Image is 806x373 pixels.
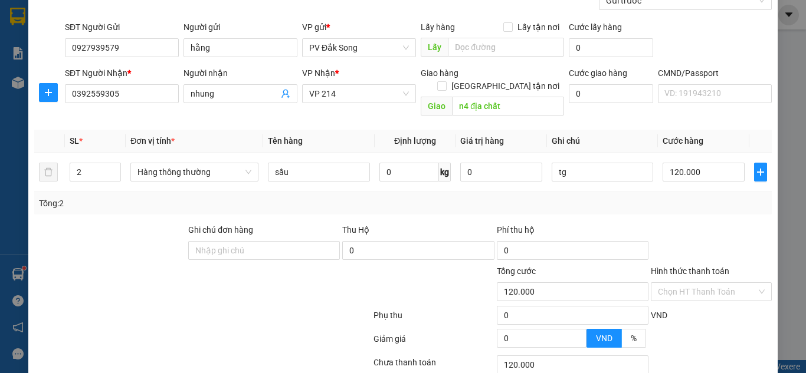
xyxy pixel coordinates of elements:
div: CMND/Passport [658,67,772,80]
span: Nơi nhận: [90,82,109,99]
span: plus [755,167,767,177]
img: logo [12,27,27,56]
label: Ghi chú đơn hàng [188,225,253,235]
span: VND [596,334,612,343]
span: Lấy hàng [421,22,455,32]
input: Cước giao hàng [569,84,653,103]
span: Giao [421,97,452,115]
span: VP 214 [309,85,409,103]
span: Giao hàng [421,68,458,78]
span: SL [70,136,79,146]
input: Ghi Chú [552,163,654,181]
div: Người nhận [184,67,297,80]
strong: BIÊN NHẬN GỬI HÀNG HOÁ [41,71,137,80]
div: Phụ thu [372,309,496,329]
input: VD: Bàn, Ghế [268,163,370,181]
span: VP Nhận [302,68,335,78]
span: DSG10250206 [113,44,166,53]
div: SĐT Người Gửi [65,21,179,34]
button: plus [754,163,768,181]
button: delete [39,163,58,181]
span: Hàng thông thường [137,163,251,181]
span: VND [651,311,667,320]
strong: CÔNG TY TNHH [GEOGRAPHIC_DATA] 214 QL13 - P.26 - Q.BÌNH THẠNH - TP HCM 1900888606 [31,19,96,63]
input: Dọc đường [448,38,564,57]
input: 0 [460,163,542,181]
span: Tên hàng [268,136,303,146]
button: plus [39,83,58,102]
label: Hình thức thanh toán [651,266,729,276]
input: Ghi chú đơn hàng [188,241,340,260]
div: SĐT Người Nhận [65,67,179,80]
span: Cước hàng [663,136,703,146]
span: VP 214 [119,82,137,89]
span: Lấy [421,38,448,57]
th: Ghi chú [547,130,658,153]
span: Định lượng [394,136,436,146]
span: 08:51:47 [DATE] [112,53,166,62]
span: [GEOGRAPHIC_DATA] tận nơi [447,80,564,93]
span: kg [439,163,451,181]
span: Đơn vị tính [130,136,175,146]
label: Cước lấy hàng [569,22,622,32]
div: Người gửi [184,21,297,34]
span: Thu Hộ [342,225,369,235]
span: Nơi gửi: [12,82,24,99]
div: VP gửi [302,21,416,34]
span: Lấy tận nơi [513,21,564,34]
span: Giá trị hàng [460,136,504,146]
span: user-add [281,89,290,98]
span: PV Đắk Song [309,39,409,57]
span: % [631,334,637,343]
div: Tổng: 2 [39,197,312,210]
span: PV Đắk Song [40,82,74,89]
input: Dọc đường [452,97,564,115]
input: Cước lấy hàng [569,38,653,57]
label: Cước giao hàng [569,68,627,78]
span: plus [40,88,57,97]
div: Giảm giá [372,332,496,353]
div: Phí thu hộ [497,223,648,241]
span: Tổng cước [497,266,536,276]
